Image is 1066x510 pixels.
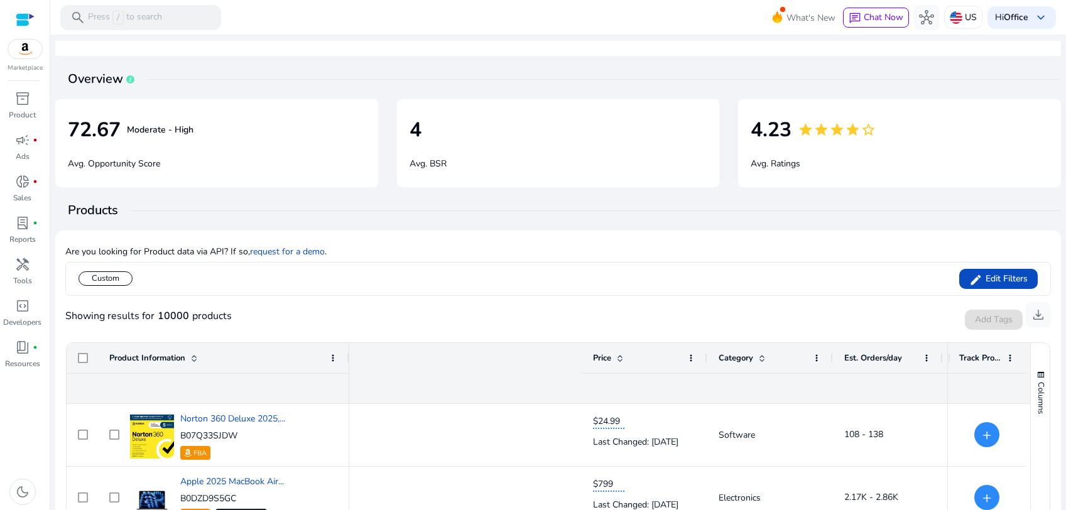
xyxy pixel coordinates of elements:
[1033,10,1048,25] span: keyboard_arrow_down
[109,352,185,364] span: Product Information
[180,430,285,442] p: B07Q33SJDW
[88,11,162,24] p: Press to search
[15,133,30,148] span: campaign
[959,352,1001,364] span: Track Product
[919,10,934,25] span: hub
[65,308,232,323] div: Showing results for products
[15,340,30,355] span: book_4
[861,122,876,138] mat-icon: star_border
[180,492,284,505] p: B0DZD9S5GC
[8,63,43,73] p: Marketplace
[13,192,31,203] p: Sales
[68,151,366,170] p: Avg. Opportunity Score
[15,298,30,313] span: code_blocks
[9,234,36,245] p: Reports
[829,122,845,138] mat-icon: star
[719,492,761,504] span: Electronics
[843,8,909,28] button: chatChat Now
[193,447,207,460] p: FBA
[965,6,977,28] p: US
[13,275,32,286] p: Tools
[593,478,624,491] span: $799
[950,11,962,24] img: us.svg
[845,122,861,138] mat-icon: star
[593,415,624,428] span: $24.99
[16,151,30,162] p: Ads
[8,40,42,58] img: amazon.svg
[593,352,611,364] span: Price
[33,138,38,143] span: fiber_manual_record
[1031,307,1046,322] span: download
[15,91,30,106] span: inventory_2
[798,122,813,138] mat-icon: star
[180,475,284,487] a: Apple 2025 MacBook Air...
[813,122,829,138] mat-icon: star
[1026,302,1051,327] button: download
[719,352,753,364] span: Category
[33,179,38,184] span: fiber_manual_record
[410,151,707,170] p: Avg. BSR
[68,118,121,142] h4: 72.67
[15,215,30,231] span: lab_profile
[995,13,1028,22] p: Hi
[751,118,791,142] h4: 4.23
[719,429,755,441] span: Software
[65,245,327,258] p: Are you looking for Product data via API? If so, .
[849,12,861,24] span: chat
[844,428,883,440] span: 108 - 138
[974,485,999,510] button: +
[15,257,30,272] span: handyman
[127,124,193,136] b: Moderate - High
[79,271,133,286] div: Custom
[250,246,325,258] a: request for a demo
[1004,11,1028,23] b: Office
[3,317,41,328] p: Developers
[410,118,422,142] h4: 4
[914,5,939,30] button: hub
[974,422,999,447] button: +
[1035,382,1047,414] span: Columns
[844,352,902,364] span: Est. Orders/day
[982,273,1028,285] span: Edit Filters
[969,270,982,290] mat-icon: edit
[864,11,903,23] span: Chat Now
[786,7,835,29] span: What's New
[68,72,1061,87] h4: Overview
[959,269,1038,289] button: Edit Filters
[68,203,1061,218] h4: Products
[751,151,1048,170] p: Avg. Ratings
[112,11,124,24] span: /
[180,413,285,425] a: Norton 360 Deluxe 2025,...
[9,109,36,121] p: Product
[5,358,40,369] p: Resources
[33,220,38,225] span: fiber_manual_record
[33,345,38,350] span: fiber_manual_record
[155,308,192,323] b: 10000
[15,174,30,189] span: donut_small
[593,429,696,455] div: Last Changed: [DATE]
[844,491,898,503] span: 2.17K - 2.86K
[15,484,30,499] span: dark_mode
[70,10,85,25] span: search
